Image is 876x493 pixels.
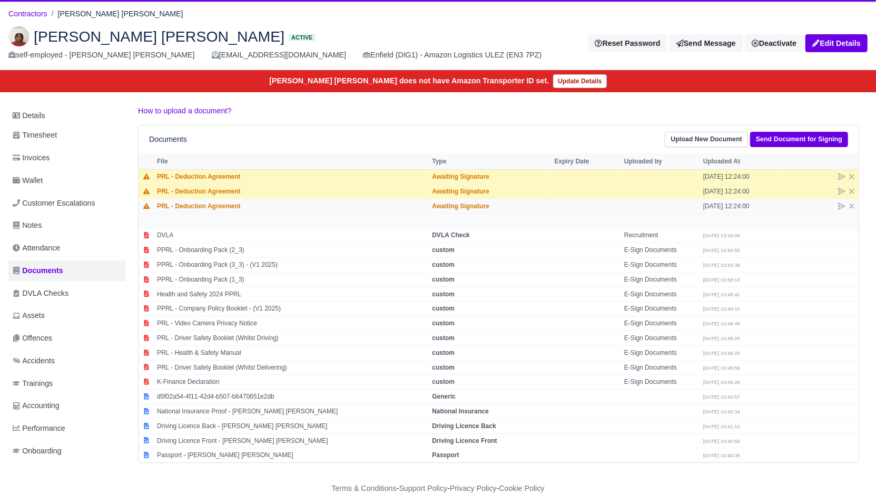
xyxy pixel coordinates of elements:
[432,422,496,430] strong: Driving Licence Back
[703,233,740,238] small: [DATE] 13:20:04
[429,170,552,185] td: Awaiting Signature
[8,260,125,281] a: Documents
[432,437,497,444] strong: Driving Licence Front
[154,345,429,360] td: PRL - Health & Safety Manual
[429,199,552,214] td: Awaiting Signature
[432,364,455,371] strong: custom
[212,49,346,61] div: [EMAIL_ADDRESS][DOMAIN_NAME]
[701,153,780,169] th: Uploaded At
[703,292,740,297] small: [DATE] 10:49:41
[8,395,125,416] a: Accounting
[154,419,429,433] td: Driving Licence Back - [PERSON_NAME] [PERSON_NAME]
[13,378,53,390] span: Trainings
[745,34,803,52] a: Deactivate
[432,246,455,254] strong: custom
[8,351,125,371] a: Accidents
[432,320,455,327] strong: custom
[13,152,50,164] span: Invoices
[622,153,701,169] th: Uploaded by
[8,283,125,304] a: DVLA Checks
[750,132,848,147] a: Send Document for Signing
[432,261,455,268] strong: custom
[622,302,701,316] td: E-Sign Documents
[13,129,57,141] span: Timesheet
[154,390,429,404] td: d5f02a54-4f11-42d4-b507-b6470651e2db
[432,393,456,400] strong: Generic
[703,277,740,283] small: [DATE] 10:50:13
[13,242,60,254] span: Attendance
[703,350,740,356] small: [DATE] 10:46:20
[154,257,429,272] td: PPRL - Onboarding Pack (3_3) - (V1 2025)
[622,331,701,345] td: E-Sign Documents
[432,349,455,356] strong: custom
[701,184,780,199] td: [DATE] 12:24:00
[703,247,740,253] small: [DATE] 10:50:55
[622,243,701,258] td: E-Sign Documents
[701,170,780,185] td: [DATE] 12:24:00
[670,34,743,52] a: Send Message
[13,400,60,412] span: Accounting
[154,360,429,375] td: PRL - Driver Safety Booklet (Whilst Delivering)
[13,332,52,344] span: Offences
[432,378,455,385] strong: custom
[8,9,47,18] a: Contractors
[703,262,740,268] small: [DATE] 10:50:36
[622,316,701,331] td: E-Sign Documents
[8,170,125,191] a: Wallet
[154,153,429,169] th: File
[429,153,552,169] th: Type
[13,445,62,457] span: Onboarding
[805,34,868,52] a: Edit Details
[588,34,667,52] button: Reset Password
[703,365,740,371] small: [DATE] 10:45:56
[432,408,488,415] strong: National Insurance
[8,238,125,258] a: Attendance
[1,17,875,70] div: Melvin Otshudi Manya
[450,484,497,492] a: Privacy Policy
[13,355,55,367] span: Accidents
[552,153,622,169] th: Expiry Date
[432,451,459,459] strong: Passport
[154,272,429,287] td: PPRL - Onboarding Pack (1_3)
[622,287,701,302] td: E-Sign Documents
[149,135,187,144] h6: Documents
[8,193,125,214] a: Customer Escalations
[154,404,429,419] td: National Insurance Proof - [PERSON_NAME] [PERSON_NAME]
[138,107,231,115] a: How to upload a document?
[154,287,429,302] td: Health and Safety 2024 PPRL
[622,272,701,287] td: E-Sign Documents
[154,228,429,243] td: DVLA
[13,219,42,231] span: Notes
[154,375,429,390] td: K-Finance Declaration
[8,305,125,326] a: Assets
[289,34,315,42] span: Active
[34,29,284,44] span: [PERSON_NAME] [PERSON_NAME]
[429,184,552,199] td: Awaiting Signature
[154,243,429,258] td: PPRL - Onboarding Pack (2_3)
[8,418,125,439] a: Performance
[47,8,183,20] li: [PERSON_NAME] [PERSON_NAME]
[154,184,429,199] td: PRL - Deduction Agreement
[8,125,125,146] a: Timesheet
[8,106,125,125] a: Details
[553,74,606,88] a: Update Details
[622,375,701,390] td: E-Sign Documents
[13,310,45,322] span: Assets
[703,335,740,341] small: [DATE] 10:48:29
[665,132,748,147] a: Upload New Document
[8,148,125,168] a: Invoices
[8,215,125,236] a: Notes
[13,265,63,277] span: Documents
[687,371,876,493] div: Chat Widget
[154,170,429,185] td: PRL - Deduction Agreement
[499,484,544,492] a: Cookie Policy
[154,316,429,331] td: PRL - Video Camera Privacy Notice
[703,306,740,312] small: [DATE] 10:49:15
[622,360,701,375] td: E-Sign Documents
[701,199,780,214] td: [DATE] 12:24:00
[154,433,429,448] td: Driving Licence Front - [PERSON_NAME] [PERSON_NAME]
[13,287,68,299] span: DVLA Checks
[154,199,429,214] td: PRL - Deduction Agreement
[622,345,701,360] td: E-Sign Documents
